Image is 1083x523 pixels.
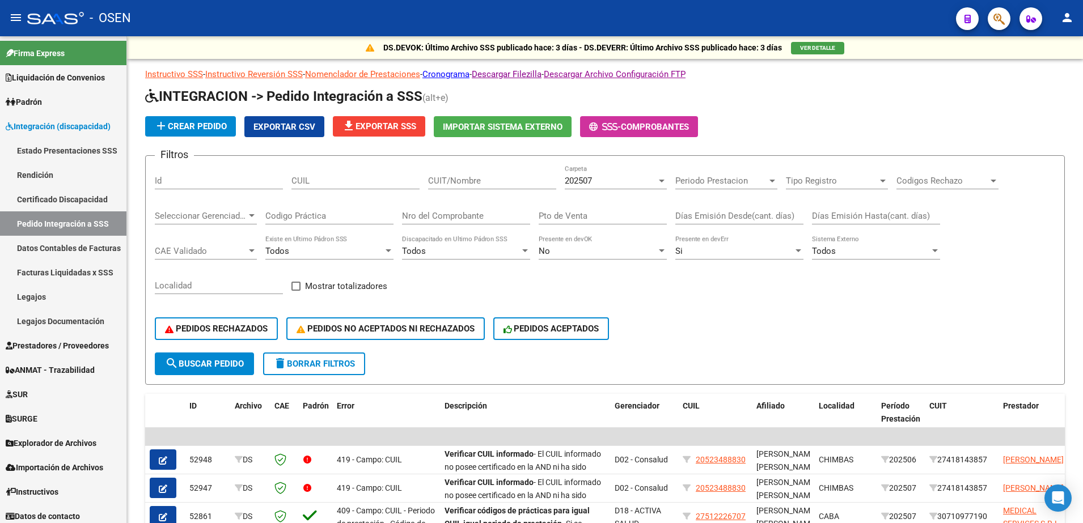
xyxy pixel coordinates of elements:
[929,510,994,523] div: 30710977190
[621,122,689,132] span: Comprobantes
[615,401,659,410] span: Gerenciador
[493,317,610,340] button: PEDIDOS ACEPTADOS
[756,478,817,500] span: [PERSON_NAME] [PERSON_NAME]
[155,147,194,163] h3: Filtros
[881,482,920,495] div: 202507
[6,413,37,425] span: SURGE
[756,401,785,410] span: Afiliado
[881,401,920,423] span: Período Prestación
[6,486,58,498] span: Instructivos
[145,69,203,79] a: Instructivo SSS
[6,364,95,376] span: ANMAT - Trazabilidad
[332,394,440,444] datatable-header-cell: Error
[610,394,678,444] datatable-header-cell: Gerenciador
[9,11,23,24] mat-icon: menu
[145,68,1065,80] p: - - - - -
[155,246,247,256] span: CAE Validado
[244,116,324,137] button: Exportar CSV
[929,453,994,466] div: 27418143857
[440,394,610,444] datatable-header-cell: Descripción
[90,6,131,31] span: - OSEN
[896,176,988,186] span: Codigos Rechazo
[235,482,265,495] div: DS
[6,71,105,84] span: Liquidación de Convenios
[539,246,550,256] span: No
[189,510,226,523] div: 52861
[6,461,103,474] span: Importación de Archivos
[189,453,226,466] div: 52948
[305,279,387,293] span: Mostrar totalizadores
[165,356,179,370] mat-icon: search
[6,437,96,449] span: Explorador de Archivos
[235,453,265,466] div: DS
[443,122,562,132] span: Importar Sistema Externo
[800,45,835,51] span: VER DETALLE
[445,478,534,487] strong: Verificar CUIL informado
[6,510,80,522] span: Datos de contacto
[154,119,168,133] mat-icon: add
[445,401,487,410] span: Descripción
[189,401,197,410] span: ID
[253,122,315,132] span: Exportar CSV
[819,401,854,410] span: Localidad
[165,359,244,369] span: Buscar Pedido
[925,394,999,444] datatable-header-cell: CUIT
[337,483,402,492] span: 419 - Campo: CUIL
[6,339,109,352] span: Prestadores / Proveedores
[675,176,767,186] span: Periodo Prestacion
[696,512,746,521] span: 27512226707
[445,449,534,458] strong: Verificar CUIL informado
[814,394,877,444] datatable-header-cell: Localidad
[154,121,227,131] span: Crear Pedido
[402,246,426,256] span: Todos
[6,388,28,401] span: SUR
[1003,455,1064,464] span: [PERSON_NAME]
[273,359,355,369] span: Borrar Filtros
[270,394,298,444] datatable-header-cell: CAE
[265,246,289,256] span: Todos
[812,246,836,256] span: Todos
[342,119,356,133] mat-icon: file_download
[298,394,332,444] datatable-header-cell: Padrón
[504,324,599,334] span: PEDIDOS ACEPTADOS
[274,401,289,410] span: CAE
[696,455,746,464] span: 20523488830
[881,510,920,523] div: 202507
[342,121,416,131] span: Exportar SSS
[273,356,287,370] mat-icon: delete
[683,401,700,410] span: CUIL
[791,42,844,54] button: VER DETALLE
[337,401,354,410] span: Error
[383,41,782,54] p: DS.DEVOK: Último Archivo SSS publicado hace: 3 días - DS.DEVERR: Último Archivo SSS publicado hac...
[615,455,668,464] span: D02 - Consalud
[422,92,449,103] span: (alt+e)
[333,116,425,137] button: Exportar SSS
[580,116,698,137] button: -Comprobantes
[445,449,601,497] span: - El CUIL informado no posee certificado en la AND ni ha sido digitalizado a través del Sistema Ú...
[165,324,268,334] span: PEDIDOS RECHAZADOS
[286,317,485,340] button: PEDIDOS NO ACEPTADOS NI RECHAZADOS
[1044,484,1072,512] div: Open Intercom Messenger
[1003,483,1064,492] span: [PERSON_NAME]
[999,394,1072,444] datatable-header-cell: Prestador
[205,69,303,79] a: Instructivo Reversión SSS
[819,512,839,521] span: CABA
[756,449,817,471] span: [PERSON_NAME] [PERSON_NAME]
[929,482,994,495] div: 27418143857
[819,483,853,492] span: CHIMBAS
[678,394,752,444] datatable-header-cell: CUIL
[263,352,365,375] button: Borrar Filtros
[929,401,947,410] span: CUIT
[155,317,278,340] button: PEDIDOS RECHAZADOS
[185,394,230,444] datatable-header-cell: ID
[752,394,814,444] datatable-header-cell: Afiliado
[675,246,683,256] span: Si
[145,88,422,104] span: INTEGRACION -> Pedido Integración a SSS
[303,401,329,410] span: Padrón
[819,455,853,464] span: CHIMBAS
[235,401,262,410] span: Archivo
[337,455,402,464] span: 419 - Campo: CUIL
[877,394,925,444] datatable-header-cell: Período Prestación
[615,483,668,492] span: D02 - Consalud
[6,47,65,59] span: Firma Express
